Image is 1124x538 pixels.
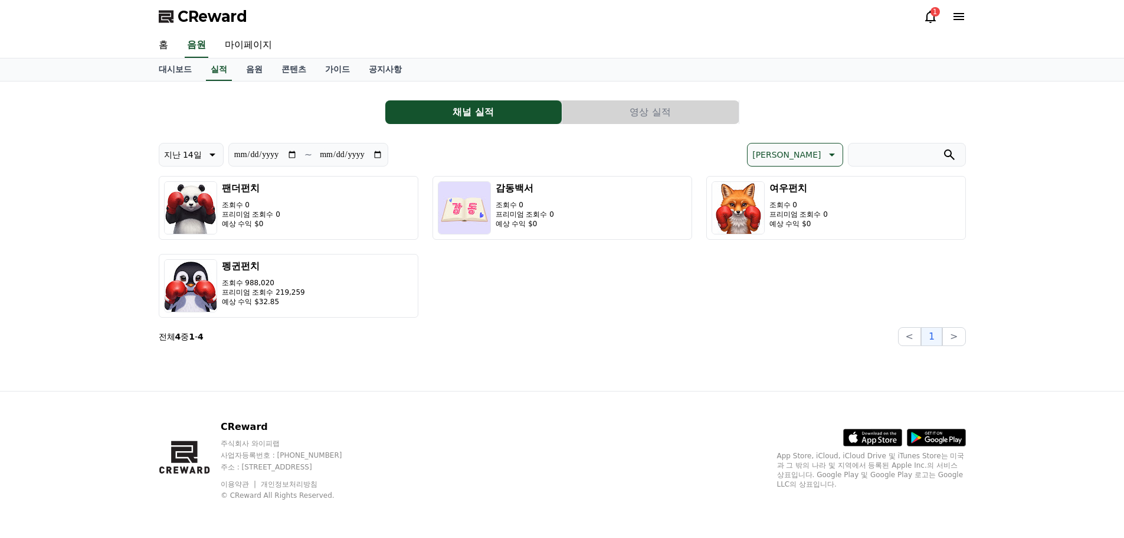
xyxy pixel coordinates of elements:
a: 대시보드 [149,58,201,81]
h3: 팬더펀치 [222,181,280,195]
strong: 4 [198,332,204,341]
a: 콘텐츠 [272,58,316,81]
a: 음원 [185,33,208,58]
p: 조회수 0 [496,200,554,210]
h3: 여우펀치 [769,181,828,195]
p: 지난 14일 [164,146,202,163]
a: 가이드 [316,58,359,81]
button: 영상 실적 [562,100,739,124]
strong: 1 [189,332,195,341]
a: 마이페이지 [215,33,281,58]
p: 사업자등록번호 : [PHONE_NUMBER] [221,451,365,460]
p: CReward [221,420,365,434]
p: © CReward All Rights Reserved. [221,491,365,500]
button: [PERSON_NAME] [747,143,843,167]
p: 주소 : [STREET_ADDRESS] [221,462,365,472]
a: 홈 [149,33,178,58]
strong: 4 [175,332,181,341]
img: 팬더펀치 [164,181,217,234]
p: 프리미엄 조회수 219,259 [222,288,305,297]
div: 1 [930,7,940,17]
p: 조회수 0 [769,200,828,210]
p: 프리미엄 조회수 0 [769,210,828,219]
button: 지난 14일 [159,143,224,167]
img: 펭귄펀치 [164,259,217,312]
a: 음원 [237,58,272,81]
p: 전체 중 - [159,331,204,343]
span: CReward [178,7,247,26]
button: 채널 실적 [385,100,562,124]
p: 프리미엄 조회수 0 [496,210,554,219]
a: 이용약관 [221,480,258,488]
img: 감동백서 [438,181,491,234]
p: 예상 수익 $32.85 [222,297,305,307]
p: 예상 수익 $0 [222,219,280,229]
a: 공지사항 [359,58,411,81]
button: 펭귄펀치 조회수 988,020 프리미엄 조회수 219,259 예상 수익 $32.85 [159,254,418,318]
p: ~ [304,148,312,162]
p: 프리미엄 조회수 0 [222,210,280,219]
p: 예상 수익 $0 [496,219,554,229]
p: 조회수 0 [222,200,280,210]
button: < [898,327,921,346]
a: CReward [159,7,247,26]
button: > [942,327,965,346]
h3: 감동백서 [496,181,554,195]
img: 여우펀치 [712,181,765,234]
button: 감동백서 조회수 0 프리미엄 조회수 0 예상 수익 $0 [432,176,692,240]
h3: 펭귄펀치 [222,259,305,273]
button: 1 [921,327,942,346]
button: 여우펀치 조회수 0 프리미엄 조회수 0 예상 수익 $0 [706,176,966,240]
a: 1 [923,9,938,24]
a: 개인정보처리방침 [261,480,317,488]
a: 실적 [206,58,232,81]
p: 주식회사 와이피랩 [221,439,365,448]
button: 팬더펀치 조회수 0 프리미엄 조회수 0 예상 수익 $0 [159,176,418,240]
p: 예상 수익 $0 [769,219,828,229]
p: [PERSON_NAME] [752,146,821,163]
p: 조회수 988,020 [222,278,305,288]
p: App Store, iCloud, iCloud Drive 및 iTunes Store는 미국과 그 밖의 나라 및 지역에서 등록된 Apple Inc.의 서비스 상표입니다. Goo... [777,451,966,489]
